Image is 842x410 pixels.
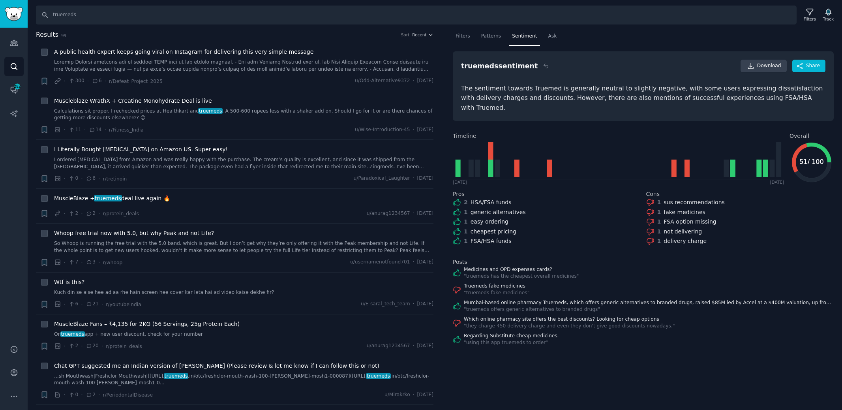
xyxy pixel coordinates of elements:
[413,210,414,217] span: ·
[770,179,784,185] div: [DATE]
[101,300,103,308] span: ·
[417,175,433,182] span: [DATE]
[81,175,83,183] span: ·
[664,237,707,245] div: delivery charge
[384,391,410,399] span: u/Mirakrko
[109,79,163,84] span: r/Defeat_Project_2025
[799,158,823,166] text: 51 / 100
[68,77,84,85] span: 300
[417,126,433,134] span: [DATE]
[64,258,66,267] span: ·
[413,126,414,134] span: ·
[64,391,66,399] span: ·
[461,84,825,113] div: The sentiment towards Truemed is generally neutral to slightly negative, with some users expressi...
[792,60,825,72] button: Share
[64,300,66,308] span: ·
[103,211,139,216] span: r/protein_deals
[413,301,414,308] span: ·
[412,32,426,38] span: Recent
[54,229,214,237] a: Whoop free trial now with 5.0, but why Peak and not Life?
[61,33,66,38] span: 99
[54,145,228,154] a: I Literally Bought [MEDICAL_DATA] on Amazon US. Super easy!
[664,218,716,226] div: FSA option missing
[94,195,122,201] span: truemeds
[417,210,433,217] span: [DATE]
[98,175,100,183] span: ·
[54,240,433,254] a: So Whoop is running the free trial with the 5.0 band, which is great. But I don’t get why they’re...
[98,391,100,399] span: ·
[789,132,809,140] span: Overall
[86,301,99,308] span: 21
[413,175,414,182] span: ·
[68,301,78,308] span: 6
[64,126,66,134] span: ·
[60,331,85,337] span: truemeds
[646,190,660,198] span: Cons
[453,179,467,185] div: [DATE]
[109,127,144,133] span: r/Fitness_India
[355,126,410,134] span: u/Wise-Introduction-45
[548,33,557,40] span: Ask
[64,209,66,218] span: ·
[5,7,23,21] img: GummySearch logo
[823,16,834,22] div: Track
[54,194,170,203] span: MuscleBlaze + deal live again 🔥
[806,62,820,70] span: Share
[757,62,781,70] span: Download
[64,77,66,85] span: ·
[98,258,100,267] span: ·
[86,210,96,217] span: 2
[453,132,476,140] span: Timeline
[512,33,537,40] span: Sentiment
[481,33,501,40] span: Patterns
[464,316,675,323] a: Which online pharmacy site offers the best discounts? Looking for cheap options
[417,77,433,85] span: [DATE]
[81,258,83,267] span: ·
[54,331,433,338] a: Ontruemedsapp + new user discount, check for your number
[471,228,516,236] div: cheapest pricing
[101,342,103,350] span: ·
[103,392,153,398] span: r/PeriodontalDisease
[453,190,465,198] span: Pros
[54,289,433,296] a: Kuch din se aise hee ad aa rhe hain screen hee cover kar leta hai ad video kaise dekhe fir?
[68,259,78,266] span: 7
[198,108,223,114] span: truemeds
[413,342,414,350] span: ·
[413,77,414,85] span: ·
[54,48,313,56] a: A public health expert keeps going viral on Instagram for delivering this very simple message
[81,209,83,218] span: ·
[355,77,410,85] span: u/Odd-Alternative9372
[367,210,410,217] span: u/anurag1234567
[464,218,468,226] div: 1
[54,362,379,370] a: Chat GPT suggested me an Indian version of [PERSON_NAME] (Please review & let me know if I can fo...
[64,342,66,350] span: ·
[54,108,433,122] a: Calculations sit proper. I rechecked prices at Healthkart andtruemeds. A 500-600 rupees less with...
[464,323,675,330] div: " they charge ₹50 delivery charge and even they don't give good discounts nowadays. "
[367,342,410,350] span: u/anurag1234567
[464,198,468,207] div: 2
[89,126,102,134] span: 14
[36,6,797,24] input: Search Keyword
[464,273,579,280] div: " truemeds has the cheapest overall medicines "
[92,77,101,85] span: 6
[461,61,538,71] div: truemeds sentiment
[413,259,414,266] span: ·
[471,198,512,207] div: HSA/FSA funds
[105,77,106,85] span: ·
[412,32,433,38] button: Recent
[741,60,787,72] a: Download
[86,259,96,266] span: 3
[54,373,433,387] a: ...sh Mouthwash|Freshclor Mouthwash|[[URL].truemeds.in/otc/freshclor-mouth-wash-100-[PERSON_NAME]...
[657,228,661,236] div: 1
[664,228,702,236] div: not delivering
[87,77,89,85] span: ·
[103,260,122,265] span: r/whoop
[84,126,86,134] span: ·
[86,391,96,399] span: 2
[81,391,83,399] span: ·
[54,97,212,105] a: Muscleblaze WrathX + Creatine Monohydrate Deal is live
[464,339,559,346] div: " using this app truemeds to order "
[471,218,508,226] div: easy ordering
